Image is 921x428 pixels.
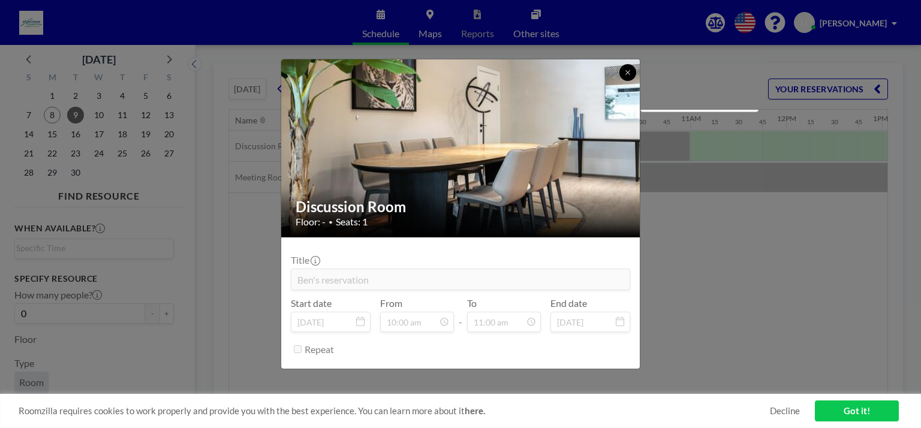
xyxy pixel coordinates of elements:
[336,216,368,228] span: Seats: 1
[467,297,477,309] label: To
[296,216,326,228] span: Floor: -
[291,254,319,266] label: Title
[19,405,770,417] span: Roomzilla requires cookies to work properly and provide you with the best experience. You can lea...
[291,297,332,309] label: Start date
[770,405,800,417] a: Decline
[329,218,333,227] span: •
[815,400,899,421] a: Got it!
[550,297,587,309] label: End date
[296,198,627,216] h2: Discussion Room
[281,29,641,269] img: 537.jpg
[291,269,630,290] input: (No title)
[459,302,462,328] span: -
[380,297,402,309] label: From
[305,343,334,355] label: Repeat
[465,405,485,416] a: here.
